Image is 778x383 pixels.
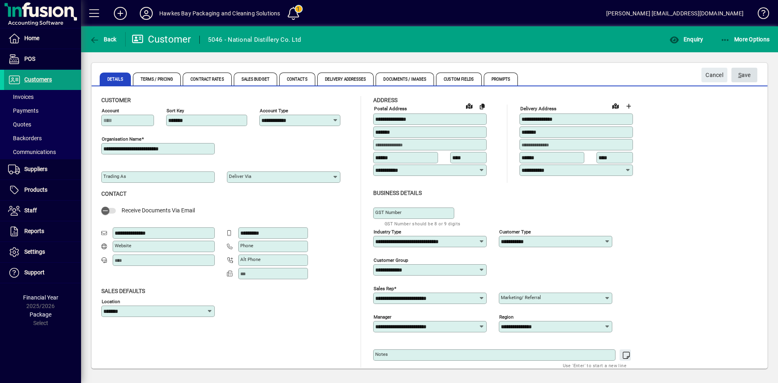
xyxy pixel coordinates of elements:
button: Enquiry [667,32,705,47]
mat-label: Sales rep [374,285,394,291]
span: Prompts [484,73,518,86]
button: Save [731,68,757,82]
span: Delivery Addresses [317,73,374,86]
button: Add [107,6,133,21]
mat-label: Alt Phone [240,257,261,262]
span: Receive Documents Via Email [122,207,195,214]
a: Communications [4,145,81,159]
mat-label: Region [499,314,513,319]
span: Package [30,311,51,318]
button: Copy to Delivery address [476,100,489,113]
span: Contacts [279,73,315,86]
span: Documents / Images [376,73,434,86]
button: Cancel [701,68,727,82]
a: Staff [4,201,81,221]
button: Back [88,32,119,47]
span: Sales Budget [234,73,277,86]
mat-label: Account Type [260,108,288,113]
span: Backorders [8,135,42,141]
span: Terms / Pricing [133,73,181,86]
span: Details [100,73,131,86]
mat-label: Location [102,298,120,304]
span: More Options [720,36,770,43]
span: Cancel [705,68,723,82]
span: Financial Year [23,294,58,301]
span: Settings [24,248,45,255]
mat-label: Sort key [167,108,184,113]
a: Reports [4,221,81,242]
mat-label: Organisation name [102,136,141,142]
span: Suppliers [24,166,47,172]
span: Invoices [8,94,34,100]
mat-label: Marketing/ Referral [501,295,541,300]
a: Backorders [4,131,81,145]
span: ave [738,68,751,82]
mat-label: Phone [240,243,253,248]
span: Customers [24,76,52,83]
span: Sales defaults [101,288,145,294]
a: View on map [609,99,622,112]
app-page-header-button: Back [81,32,126,47]
div: Hawkes Bay Packaging and Cleaning Solutions [159,7,280,20]
mat-label: Industry type [374,229,401,234]
mat-label: Website [115,243,131,248]
a: Support [4,263,81,283]
span: Products [24,186,47,193]
mat-hint: Use 'Enter' to start a new line [563,361,626,370]
mat-label: GST Number [375,210,402,215]
span: Back [90,36,117,43]
a: Knowledge Base [752,2,768,28]
span: Contract Rates [183,73,231,86]
button: Profile [133,6,159,21]
mat-label: Manager [374,314,391,319]
span: Reports [24,228,44,234]
span: Quotes [8,121,31,128]
span: Enquiry [669,36,703,43]
mat-label: Customer group [374,257,408,263]
a: Quotes [4,118,81,131]
button: Choose address [622,100,635,113]
span: Business details [373,190,422,196]
span: Address [373,97,398,103]
div: [PERSON_NAME] [EMAIL_ADDRESS][DOMAIN_NAME] [606,7,744,20]
mat-label: Notes [375,351,388,357]
mat-label: Customer type [499,229,531,234]
span: Communications [8,149,56,155]
a: Home [4,28,81,49]
mat-hint: GST Number should be 8 or 9 digits [385,219,461,228]
span: Custom Fields [436,73,481,86]
span: S [738,72,742,78]
a: Suppliers [4,159,81,180]
span: Customer [101,97,131,103]
a: POS [4,49,81,69]
button: More Options [718,32,772,47]
mat-label: Trading as [103,173,126,179]
div: Customer [132,33,191,46]
span: POS [24,56,35,62]
a: Settings [4,242,81,262]
a: Products [4,180,81,200]
span: Staff [24,207,37,214]
a: Payments [4,104,81,118]
a: View on map [463,99,476,112]
span: Contact [101,190,126,197]
mat-label: Account [102,108,119,113]
span: Support [24,269,45,276]
a: Invoices [4,90,81,104]
span: Payments [8,107,38,114]
div: 5046 - National Distillery Co. Ltd [208,33,301,46]
span: Home [24,35,39,41]
mat-label: Deliver via [229,173,251,179]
